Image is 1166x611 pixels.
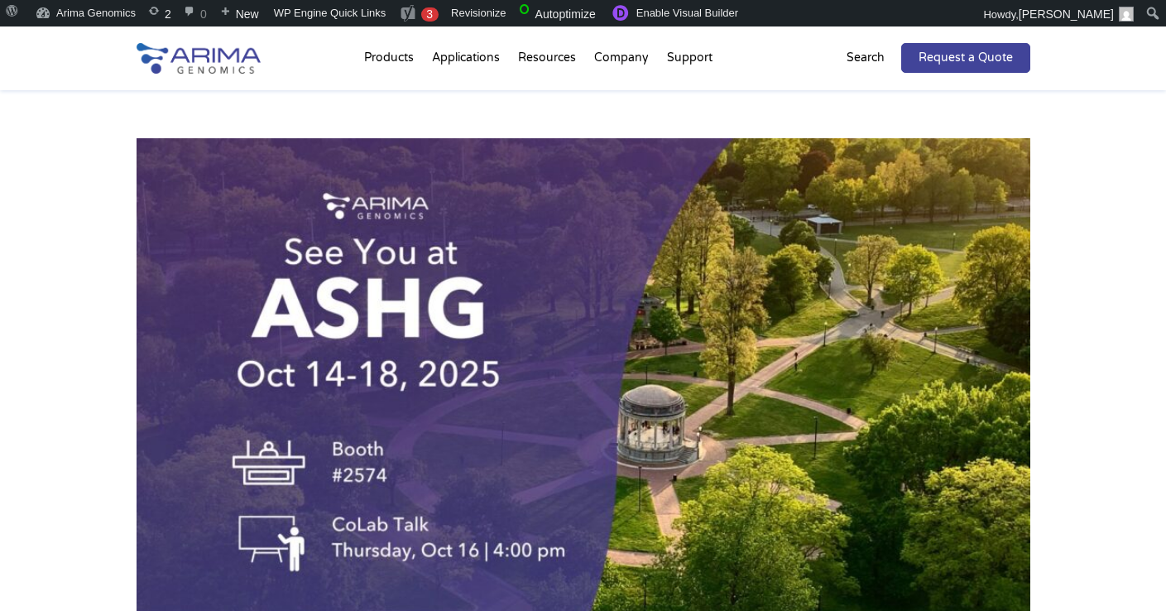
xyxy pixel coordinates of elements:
span: 3 [426,7,433,21]
p: Search [847,47,885,69]
span: [PERSON_NAME] [1019,7,1114,21]
a: Request a Quote [901,43,1030,73]
img: Arima-Genomics-logo [137,43,261,74]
